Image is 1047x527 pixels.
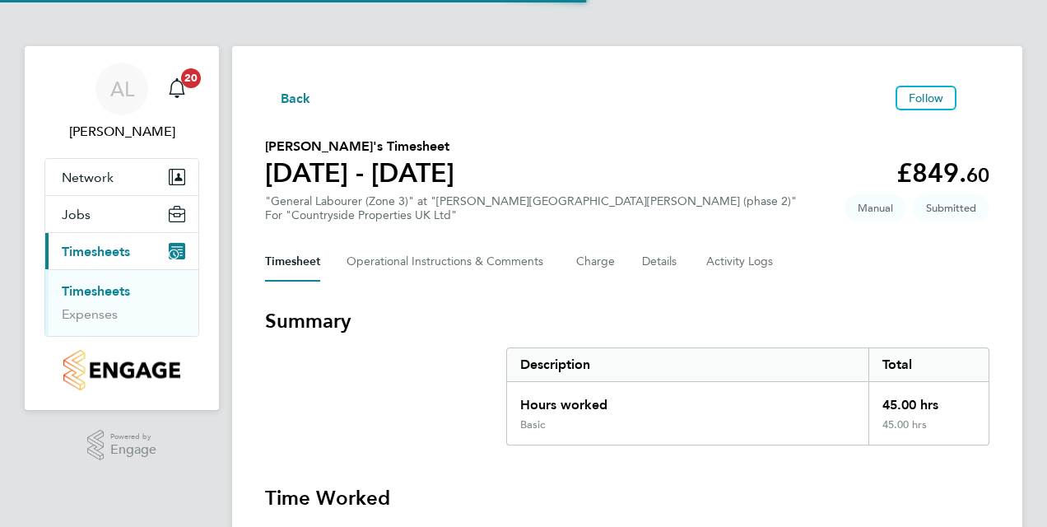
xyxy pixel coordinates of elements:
[706,242,775,282] button: Activity Logs
[642,242,680,282] button: Details
[45,159,198,195] button: Network
[896,157,989,189] app-decimal: £849.
[265,242,320,282] button: Timesheet
[507,382,868,418] div: Hours worked
[44,122,199,142] span: Adam Large
[62,306,118,322] a: Expenses
[265,308,989,334] h3: Summary
[62,244,130,259] span: Timesheets
[62,207,91,222] span: Jobs
[507,348,868,381] div: Description
[576,242,616,282] button: Charge
[45,233,198,269] button: Timesheets
[868,418,989,445] div: 45.00 hrs
[62,283,130,299] a: Timesheets
[265,485,989,511] h3: Time Worked
[265,194,797,222] div: "General Labourer (Zone 3)" at "[PERSON_NAME][GEOGRAPHIC_DATA][PERSON_NAME] (phase 2)"
[25,46,219,410] nav: Main navigation
[45,269,198,336] div: Timesheets
[868,382,989,418] div: 45.00 hrs
[62,170,114,185] span: Network
[909,91,943,105] span: Follow
[63,350,179,390] img: countryside-properties-logo-retina.png
[110,443,156,457] span: Engage
[281,89,311,109] span: Back
[44,63,199,142] a: AL[PERSON_NAME]
[845,194,906,222] span: This timesheet was manually created.
[265,208,797,222] div: For "Countryside Properties UK Ltd"
[520,418,545,431] div: Basic
[87,430,157,461] a: Powered byEngage
[181,68,201,88] span: 20
[966,163,989,187] span: 60
[265,156,454,189] h1: [DATE] - [DATE]
[110,78,134,100] span: AL
[506,347,989,445] div: Summary
[963,94,989,102] button: Timesheets Menu
[265,137,454,156] h2: [PERSON_NAME]'s Timesheet
[913,194,989,222] span: This timesheet is Submitted.
[44,350,199,390] a: Go to home page
[896,86,956,110] button: Follow
[161,63,193,115] a: 20
[110,430,156,444] span: Powered by
[347,242,550,282] button: Operational Instructions & Comments
[265,87,311,108] button: Back
[868,348,989,381] div: Total
[45,196,198,232] button: Jobs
